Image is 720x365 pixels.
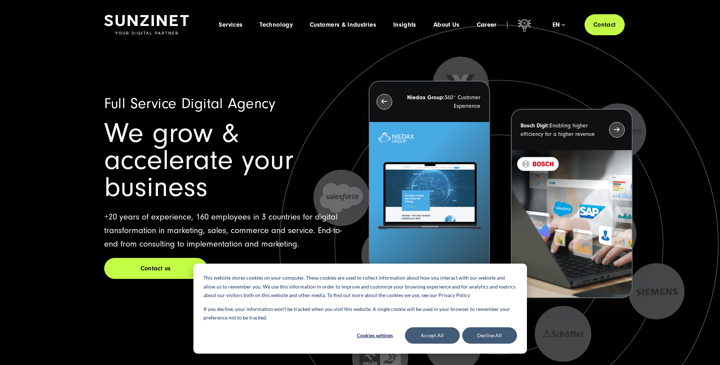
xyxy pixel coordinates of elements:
a: About Us [433,21,460,28]
a: Contact us [104,258,207,279]
strong: Bosch Digit: [521,122,550,129]
a: Contact [585,14,625,35]
p: This website stores cookies on your computer. These cookies are used to collect information about... [203,274,517,300]
button: Niedax Group:360° Customer Experience Letztes Projekt von Niedax. Ein Laptop auf dem die Niedax W... [369,81,490,270]
button: Bosch Digit:Enabling higher efficiency for a higher revenue recent-project_BOSCH_2024-03 [511,109,632,298]
div: Cookie banner [193,264,527,354]
button: Accept All [405,327,460,344]
a: Insights [393,21,416,28]
button: Cookies settings [348,327,402,344]
img: Letztes Projekt von Niedax. Ein Laptop auf dem die Niedax Website geöffnet ist, auf blauem Hinter... [369,122,489,270]
span: Full Service Digital Agency [104,95,276,112]
strong: Niedax Group: [407,94,444,101]
a: Customers & Industries [310,21,376,28]
img: SUNZINET Full Service Digital Agentur [104,15,189,35]
button: Decline All [462,327,517,344]
p: Enabling higher efficiency for a higher revenue [521,121,596,138]
p: 360° Customer Experience [405,93,480,110]
img: recent-project_BOSCH_2024-03 [512,150,631,298]
a: Technology [260,21,293,28]
a: Services [219,21,242,28]
div: en [553,21,565,28]
h1: We grow & accelerate your business [104,120,352,201]
p: +20 years of experience, 160 employees in 3 countries for digital transformation in marketing, sa... [104,210,352,251]
a: Career [477,21,497,28]
p: If you decline, your information won’t be tracked when you visit this website. A single cookie wi... [203,305,517,322]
